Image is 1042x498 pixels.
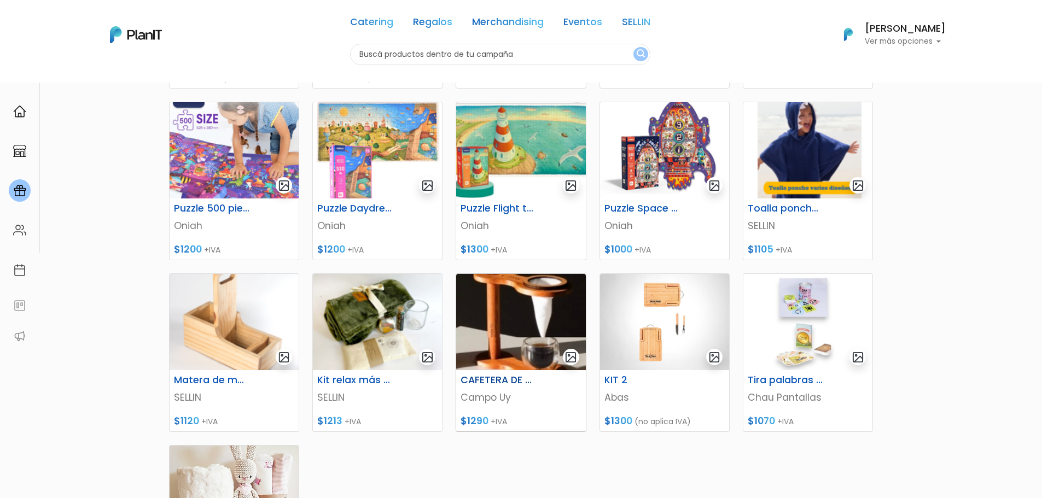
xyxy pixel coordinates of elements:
img: feedback-78b5a0c8f98aac82b08bfc38622c3050aee476f2c9584af64705fc4e61158814.svg [13,299,26,312]
h6: Kit relax más té [311,374,400,386]
img: gallery-light [421,179,434,192]
span: +IVA [778,73,795,84]
span: +IVA [347,244,364,255]
a: Eventos [563,17,602,31]
div: ¿Necesitás ayuda? [56,10,158,32]
span: (no aplica IVA) [347,73,404,84]
img: thumb_image__55_.png [313,102,442,198]
span: $1355 [604,71,633,84]
p: SELLIN [317,390,438,405]
a: gallery-light Kit relax más té SELLIN $1213 +IVA [312,273,443,432]
span: +IVA [488,73,505,84]
span: $1180 [461,71,486,84]
a: gallery-light Puzzle Space Rocket Oniah $1000 +IVA [599,102,730,260]
h6: CAFETERA DE GOTEO [454,374,543,386]
h6: Puzzle Daydreamer [311,203,400,214]
span: $1090 [317,71,345,84]
img: partners-52edf745621dab592f3b2c58e3bca9d71375a7ef29c3b500c9f145b62cc070d4.svg [13,330,26,343]
a: gallery-light KIT 2 Abas $1300 (no aplica IVA) [599,273,730,432]
img: calendar-87d922413cdce8b2cf7b7f5f62616a5cf9e4887200fb71536465627b3292af00.svg [13,263,26,277]
p: SELLIN [748,219,868,233]
h6: Toalla poncho varios diseños [741,203,830,214]
span: $1000 [604,243,632,256]
span: +IVA [204,244,220,255]
span: +IVA [777,416,794,427]
input: Buscá productos dentro de tu campaña [350,44,650,65]
p: Abas [604,390,725,405]
img: gallery-light [564,179,577,192]
a: Catering [350,17,393,31]
img: PlanIt Logo [110,26,162,43]
span: $1105 [748,243,773,256]
span: +IVA [491,416,507,427]
p: Chau Pantallas [748,390,868,405]
img: gallery-light [708,351,721,364]
button: PlanIt Logo [PERSON_NAME] Ver más opciones [830,20,946,49]
p: Campo Uy [461,390,581,405]
h6: [PERSON_NAME] [865,24,946,34]
img: thumb_688cd36894cd4_captura-de-pantalla-2025-08-01-114651.png [170,274,299,370]
p: Oniah [174,219,294,233]
a: gallery-light Toalla poncho varios diseños SELLIN $1105 +IVA [743,102,873,260]
img: people-662611757002400ad9ed0e3c099ab2801c6687ba6c219adb57efc949bc21e19d.svg [13,224,26,237]
span: $1120 [174,414,199,427]
h6: Puzzle Space Rocket [598,203,687,214]
img: thumb_image__53_.png [170,102,299,198]
a: gallery-light Puzzle Flight to the horizon Oniah $1300 +IVA [456,102,586,260]
p: Oniah [604,219,725,233]
h6: Puzzle Flight to the horizon [454,203,543,214]
img: thumb_46808385-B327-4404-90A4-523DC24B1526_4_5005_c.jpeg [456,274,585,370]
span: $1200 [317,243,345,256]
img: gallery-light [852,351,864,364]
span: $1213 [317,414,342,427]
span: +IVA [776,244,792,255]
h6: Puzzle 500 piezas [167,203,257,214]
a: gallery-light CAFETERA DE GOTEO Campo Uy $1290 +IVA [456,273,586,432]
img: gallery-light [708,179,721,192]
span: $1070 [748,414,775,427]
img: thumb_68921f9ede5ef_captura-de-pantalla-2025-08-05-121323.png [313,274,442,370]
img: gallery-light [278,351,290,364]
span: +IVA [201,416,218,427]
img: gallery-light [852,179,864,192]
p: Ver más opciones [865,38,946,45]
img: PlanIt Logo [836,22,860,46]
img: search_button-432b6d5273f82d61273b3651a40e1bd1b912527efae98b1b7a1b2c0702e16a8d.svg [637,49,645,60]
img: gallery-light [564,351,577,364]
span: $1300 [604,414,632,427]
img: gallery-light [278,179,290,192]
a: Regalos [413,17,452,31]
span: +IVA [636,73,652,84]
span: $1300 [174,71,202,84]
span: +IVA [634,244,651,255]
p: SELLIN [174,390,294,405]
img: home-e721727adea9d79c4d83392d1f703f7f8bce08238fde08b1acbfd93340b81755.svg [13,105,26,118]
h6: Matera de madera con Porta Celular [167,374,257,386]
span: $1290 [461,414,488,427]
img: thumb_Captura_de_pantalla_2025-08-04_104830.png [743,102,872,198]
span: $1200 [174,243,202,256]
a: Merchandising [472,17,544,31]
img: thumb_image__59_.png [456,102,585,198]
h6: KIT 2 [598,374,687,386]
img: thumb_image__64_.png [600,102,729,198]
a: gallery-light Puzzle Daydreamer Oniah $1200 +IVA [312,102,443,260]
h6: Tira palabras + Cartas españolas [741,374,830,386]
span: (no aplica IVA) [204,73,260,84]
span: +IVA [491,244,507,255]
span: +IVA [345,416,361,427]
span: (no aplica IVA) [634,416,691,427]
p: Oniah [317,219,438,233]
p: Oniah [461,219,581,233]
span: $1350 [748,71,776,84]
img: thumb_WhatsApp_Image_2023-06-30_at_16.24.56-PhotoRoom.png [600,274,729,370]
a: gallery-light Puzzle 500 piezas Oniah $1200 +IVA [169,102,299,260]
img: gallery-light [421,351,434,364]
a: SELLIN [622,17,650,31]
a: gallery-light Matera de madera con Porta Celular SELLIN $1120 +IVA [169,273,299,432]
img: thumb_image__copia___copia___copia_-Photoroom__6_.jpg [743,274,872,370]
a: gallery-light Tira palabras + Cartas españolas Chau Pantallas $1070 +IVA [743,273,873,432]
img: campaigns-02234683943229c281be62815700db0a1741e53638e28bf9629b52c665b00959.svg [13,184,26,197]
img: marketplace-4ceaa7011d94191e9ded77b95e3339b90024bf715f7c57f8cf31f2d8c509eaba.svg [13,144,26,157]
span: $1300 [461,243,488,256]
